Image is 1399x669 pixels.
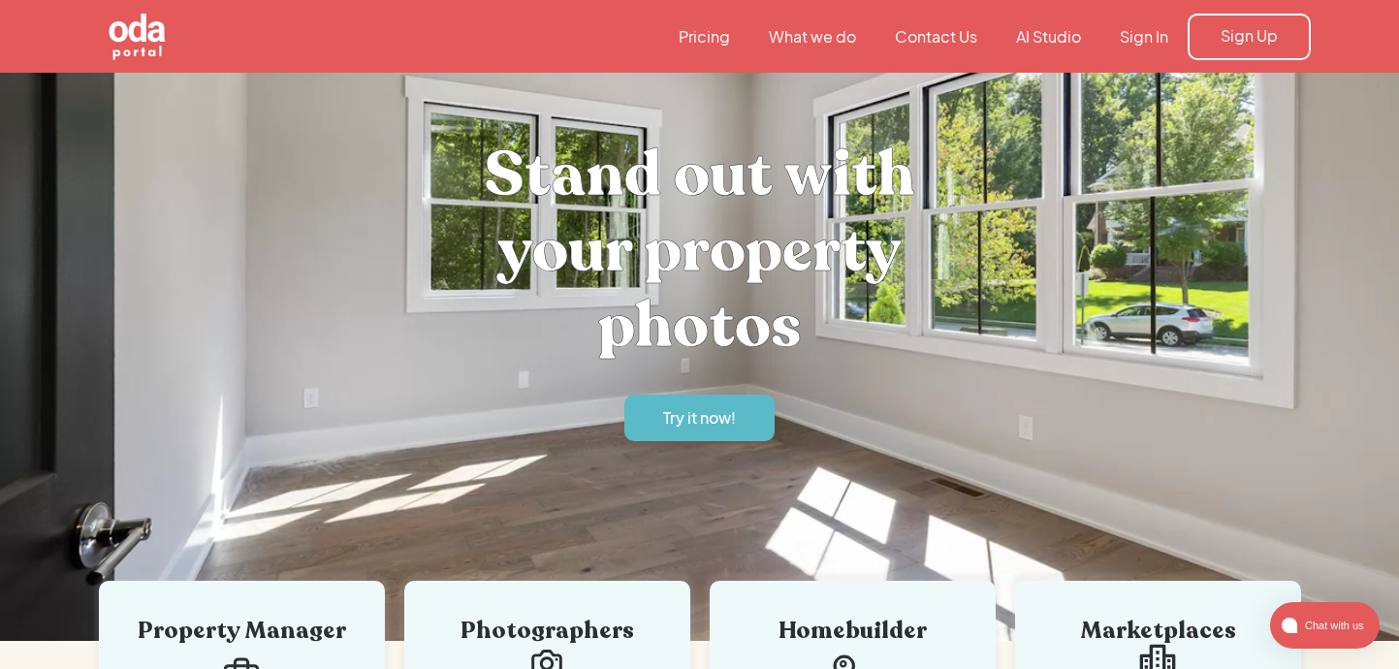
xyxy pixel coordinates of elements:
[749,26,875,48] a: What we do
[1221,25,1278,47] div: Sign Up
[739,620,967,643] div: Homebuilder
[1188,14,1311,60] a: Sign Up
[433,620,661,643] div: Photographers
[875,26,997,48] a: Contact Us
[409,137,991,364] h1: Stand out with your property photos
[997,26,1100,48] a: AI Studio
[663,407,736,429] div: Try it now!
[1270,602,1380,649] button: atlas-launcher
[89,12,273,62] a: home
[1297,615,1368,636] span: Chat with us
[1100,26,1188,48] a: Sign In
[1044,620,1272,643] div: Marketplaces
[624,395,775,441] a: Try it now!
[128,620,356,643] div: Property Manager
[659,26,749,48] a: Pricing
